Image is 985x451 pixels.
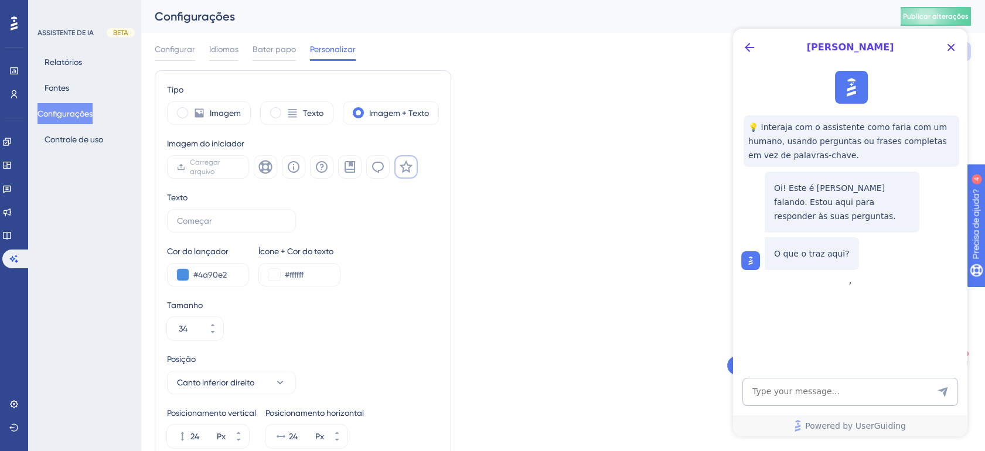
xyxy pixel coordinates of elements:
button: Canto inferior direito [167,371,296,394]
span: Bater papo [253,42,296,56]
div: Cor do lançador [167,244,249,258]
span: Visualizar [730,315,744,351]
input: Px [190,429,214,443]
label: Imagem + Texto [369,106,429,120]
span: Precisa de ajuda? [28,3,98,17]
span: Personalizar [310,42,356,56]
div: 4 [106,6,110,15]
button: Publicar alterações [901,7,971,26]
label: Texto [303,106,323,120]
div: Posicionamento vertical [167,406,256,420]
input: Começar [177,214,286,227]
span: Publicar alterações [903,12,969,21]
div: Ícone + Cor do texto [258,244,340,258]
iframe: UserGuiding AI Assistant [733,29,967,436]
button: Px [228,425,249,436]
div: Px [315,429,324,443]
input: Px [289,429,313,443]
label: Imagem [210,106,241,120]
span: Canto inferior direito [177,375,254,389]
span: Configurar [155,42,195,56]
div: Px [217,429,226,443]
div: Posição [167,352,296,366]
button: Px [228,436,249,448]
span: Idiomas [209,42,238,56]
button: Abra o AI Assistant Launcher [864,351,967,371]
div: Imagem do iniciador [167,136,418,151]
div: Posicionamento horizontal [265,406,364,420]
button: Px [326,425,347,436]
div: Tipo [167,83,439,97]
div: Configurações [155,8,871,25]
div: Tamanho [167,298,439,312]
span: Carregar arquivo [190,158,239,176]
button: Px [326,436,347,448]
div: Texto [167,190,188,204]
